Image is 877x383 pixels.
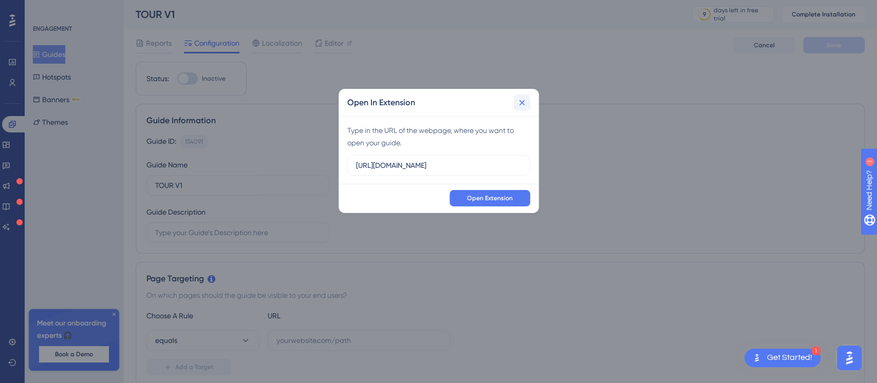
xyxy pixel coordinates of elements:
[811,346,820,355] div: 1
[744,349,820,367] div: Open Get Started! checklist, remaining modules: 1
[347,97,415,109] h2: Open In Extension
[347,124,530,149] div: Type in the URL of the webpage, where you want to open your guide.
[71,5,74,13] div: 1
[767,352,812,363] div: Get Started!
[834,342,865,373] iframe: UserGuiding AI Assistant Launcher
[356,160,521,171] input: URL
[24,3,64,15] span: Need Help?
[751,352,763,364] img: launcher-image-alternative-text
[467,194,513,202] span: Open Extension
